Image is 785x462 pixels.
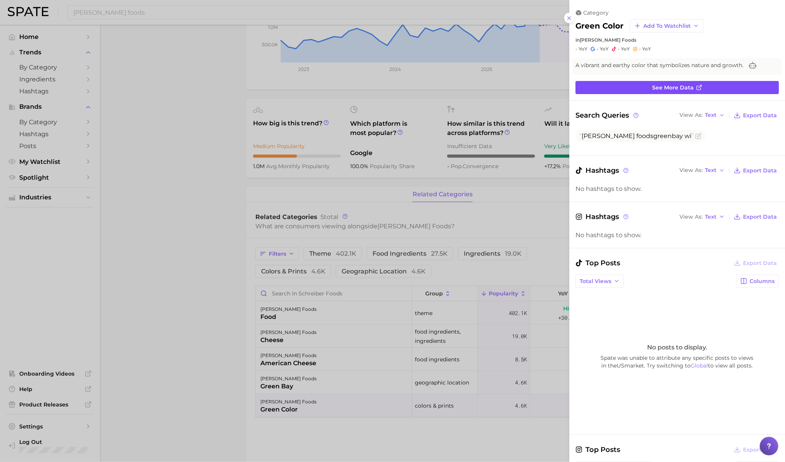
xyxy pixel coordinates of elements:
div: No hashtags to show. [575,185,779,192]
h2: green color [575,21,624,30]
button: Export Data [732,211,779,222]
span: Top Posts [575,444,620,455]
span: YoY [579,46,587,52]
span: Search Queries [575,110,640,121]
span: - [639,46,641,52]
span: Hashtags [575,211,630,222]
button: Export Data [732,165,779,176]
span: A vibrant and earthy color that symbolizes nature and growth. [575,61,743,69]
a: Global [691,362,708,369]
span: YoY [600,46,609,52]
span: YoY [642,46,651,52]
span: No posts to display. [647,344,707,351]
span: Export Data [743,447,777,453]
button: Export Data [732,258,779,268]
span: - [597,46,599,52]
div: in [575,37,779,43]
span: YoY [621,46,630,52]
span: View As [679,168,703,172]
span: Top Posts [575,258,620,268]
span: - [575,46,577,52]
span: Text [705,113,716,117]
span: Export Data [743,167,777,174]
span: Export Data [743,112,777,119]
span: Spate was unable to attribute any specific posts to views in the US market. Try switching to to v... [575,354,779,369]
span: View As [679,113,703,117]
button: Export Data [732,110,779,121]
span: Total Views [580,278,611,285]
a: See more data [575,81,779,94]
span: green [653,132,672,140]
span: See more data [652,84,694,91]
span: - [618,46,620,52]
span: [PERSON_NAME] foods [580,37,636,43]
span: Export Data [743,214,777,220]
div: No hashtags to show. [575,231,779,239]
button: Flag as miscategorized or irrelevant [695,133,701,139]
span: Text [705,215,716,219]
button: View AsText [678,110,727,120]
button: Total Views [575,275,624,288]
button: Columns [736,275,779,288]
span: [PERSON_NAME] foods bay wi [579,132,694,140]
span: View As [679,215,703,219]
button: Export Data [732,444,779,455]
span: Hashtags [575,165,630,176]
button: View AsText [678,165,727,175]
button: View AsText [678,212,727,222]
button: Add to Watchlist [630,19,703,32]
span: Export Data [743,260,777,266]
span: Add to Watchlist [643,23,691,29]
span: Text [705,168,716,172]
span: category [583,9,609,16]
span: Columns [750,278,775,285]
